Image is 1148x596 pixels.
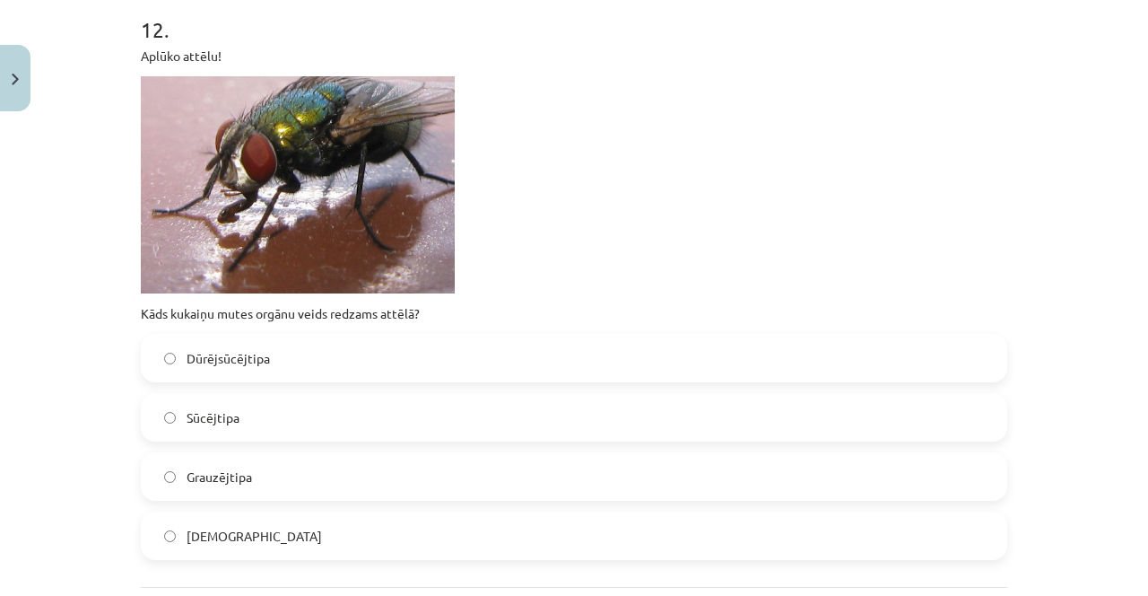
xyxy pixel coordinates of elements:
[164,412,176,424] input: Sūcējtipa
[187,527,322,546] span: [DEMOGRAPHIC_DATA]
[12,74,19,85] img: icon-close-lesson-0947bae3869378f0d4975bcd49f059093ad1ed9edebbc8119c70593378902aed.svg
[187,349,270,368] span: Dūrējsūcējtipa
[164,353,176,364] input: Dūrējsūcējtipa
[164,530,176,542] input: [DEMOGRAPHIC_DATA]
[164,471,176,483] input: Grauzējtipa
[187,468,252,486] span: Grauzējtipa
[141,47,1007,66] p: Aplūko attēlu!
[141,304,1007,323] p: Kāds kukaiņu mutes orgānu veids redzams attēlā?
[187,408,239,427] span: Sūcējtipa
